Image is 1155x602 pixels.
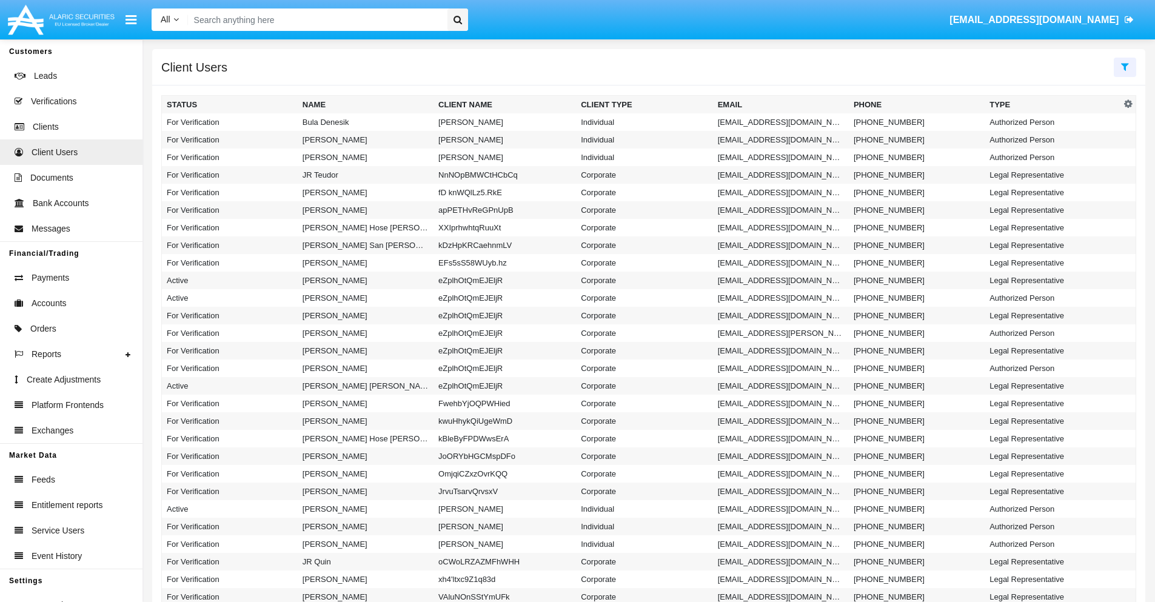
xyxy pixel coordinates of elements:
[713,395,849,412] td: [EMAIL_ADDRESS][DOMAIN_NAME]
[576,113,712,131] td: Individual
[985,236,1120,254] td: Legal Representative
[162,289,298,307] td: Active
[849,272,985,289] td: [PHONE_NUMBER]
[32,424,73,437] span: Exchanges
[434,553,576,570] td: oCWoLRZAZMFhWHH
[849,96,985,114] th: Phone
[162,553,298,570] td: For Verification
[434,518,576,535] td: [PERSON_NAME]
[162,219,298,236] td: For Verification
[161,15,170,24] span: All
[985,166,1120,184] td: Legal Representative
[434,254,576,272] td: EFs5sS58WUyb.hz
[713,483,849,500] td: [EMAIL_ADDRESS][DOMAIN_NAME]
[985,518,1120,535] td: Authorized Person
[576,324,712,342] td: Corporate
[849,219,985,236] td: [PHONE_NUMBER]
[576,342,712,360] td: Corporate
[849,465,985,483] td: [PHONE_NUMBER]
[162,184,298,201] td: For Verification
[713,377,849,395] td: [EMAIL_ADDRESS][DOMAIN_NAME]
[576,553,712,570] td: Corporate
[576,289,712,307] td: Corporate
[985,360,1120,377] td: Authorized Person
[298,289,434,307] td: [PERSON_NAME]
[32,348,61,361] span: Reports
[162,324,298,342] td: For Verification
[298,149,434,166] td: [PERSON_NAME]
[298,483,434,500] td: [PERSON_NAME]
[298,518,434,535] td: [PERSON_NAME]
[576,219,712,236] td: Corporate
[30,323,56,335] span: Orders
[162,201,298,219] td: For Verification
[713,289,849,307] td: [EMAIL_ADDRESS][DOMAIN_NAME]
[298,272,434,289] td: [PERSON_NAME]
[298,236,434,254] td: [PERSON_NAME] San [PERSON_NAME]
[298,465,434,483] td: [PERSON_NAME]
[33,121,59,133] span: Clients
[985,307,1120,324] td: Legal Representative
[849,518,985,535] td: [PHONE_NUMBER]
[713,465,849,483] td: [EMAIL_ADDRESS][DOMAIN_NAME]
[849,377,985,395] td: [PHONE_NUMBER]
[162,131,298,149] td: For Verification
[713,307,849,324] td: [EMAIL_ADDRESS][DOMAIN_NAME]
[32,146,78,159] span: Client Users
[713,518,849,535] td: [EMAIL_ADDRESS][DOMAIN_NAME]
[576,166,712,184] td: Corporate
[434,324,576,342] td: eZplhOtQmEJEljR
[298,553,434,570] td: JR Quin
[434,342,576,360] td: eZplhOtQmEJEljR
[849,113,985,131] td: [PHONE_NUMBER]
[713,96,849,114] th: Email
[985,272,1120,289] td: Legal Representative
[849,412,985,430] td: [PHONE_NUMBER]
[985,553,1120,570] td: Legal Representative
[985,447,1120,465] td: Legal Representative
[849,342,985,360] td: [PHONE_NUMBER]
[849,149,985,166] td: [PHONE_NUMBER]
[713,236,849,254] td: [EMAIL_ADDRESS][DOMAIN_NAME]
[985,570,1120,588] td: Legal Representative
[434,447,576,465] td: JoORYbHGCMspDFo
[713,360,849,377] td: [EMAIL_ADDRESS][DOMAIN_NAME]
[713,553,849,570] td: [EMAIL_ADDRESS][DOMAIN_NAME]
[298,96,434,114] th: Name
[33,197,89,210] span: Bank Accounts
[849,166,985,184] td: [PHONE_NUMBER]
[434,570,576,588] td: xh4'ltxc9Z1q83d
[576,570,712,588] td: Corporate
[849,184,985,201] td: [PHONE_NUMBER]
[298,412,434,430] td: [PERSON_NAME]
[32,272,69,284] span: Payments
[713,535,849,553] td: [EMAIL_ADDRESS][DOMAIN_NAME]
[576,131,712,149] td: Individual
[32,297,67,310] span: Accounts
[849,236,985,254] td: [PHONE_NUMBER]
[434,236,576,254] td: kDzHpKRCaehnmLV
[713,184,849,201] td: [EMAIL_ADDRESS][DOMAIN_NAME]
[849,570,985,588] td: [PHONE_NUMBER]
[152,13,188,26] a: All
[849,500,985,518] td: [PHONE_NUMBER]
[188,8,443,31] input: Search
[161,62,227,72] h5: Client Users
[434,219,576,236] td: XXIprhwhtqRuuXt
[985,201,1120,219] td: Legal Representative
[434,377,576,395] td: eZplhOtQmEJEljR
[713,113,849,131] td: [EMAIL_ADDRESS][DOMAIN_NAME]
[32,222,70,235] span: Messages
[298,324,434,342] td: [PERSON_NAME]
[576,465,712,483] td: Corporate
[32,499,103,512] span: Entitlement reports
[576,360,712,377] td: Corporate
[713,447,849,465] td: [EMAIL_ADDRESS][DOMAIN_NAME]
[162,236,298,254] td: For Verification
[34,70,57,82] span: Leads
[576,500,712,518] td: Individual
[298,377,434,395] td: [PERSON_NAME] [PERSON_NAME]
[985,324,1120,342] td: Authorized Person
[985,254,1120,272] td: Legal Representative
[849,483,985,500] td: [PHONE_NUMBER]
